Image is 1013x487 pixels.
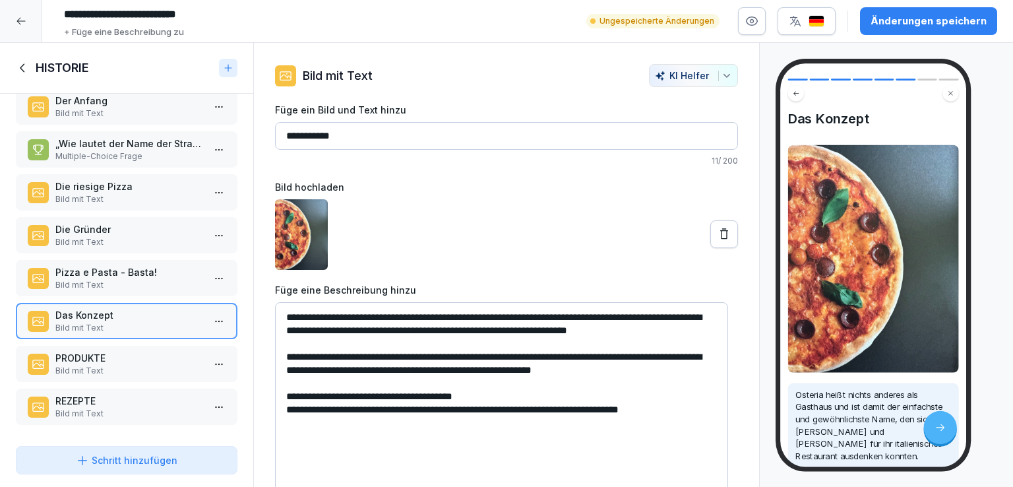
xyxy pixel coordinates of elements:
img: os99xhwv1jaw1nfqwnvk7mgi.png [275,199,328,270]
p: Bild mit Text [55,322,203,334]
p: Bild mit Text [55,279,203,291]
button: Änderungen speichern [860,7,997,35]
h1: HISTORIE [36,60,89,76]
h4: Das Konzept [788,111,959,127]
p: + Füge eine Beschreibung zu [64,26,184,39]
p: Die riesige Pizza [55,179,203,193]
div: „Wie lautet der Name der Straße, in der die erste L’Osteria eröffnet wurde?“Multiple-Choice Frage [16,131,237,168]
p: Bild mit Text [55,408,203,420]
img: Bild und Text Vorschau [788,145,959,373]
div: Die GründerBild mit Text [16,217,237,253]
div: Der AnfangBild mit Text [16,88,237,125]
button: Schritt hinzufügen [16,446,237,474]
p: Bild mit Text [55,365,203,377]
p: Die Gründer [55,222,203,236]
p: REZEPTE [55,394,203,408]
p: Bild mit Text [55,193,203,205]
p: „Wie lautet der Name der Straße, in der die erste L’Osteria eröffnet wurde?“ [55,137,203,150]
div: KI Helfer [655,70,732,81]
p: PRODUKTE [55,351,203,365]
div: REZEPTEBild mit Text [16,389,237,425]
label: Füge ein Bild und Text hinzu [275,103,738,117]
p: Bild mit Text [55,108,203,119]
p: Bild mit Text [303,67,373,84]
label: Füge eine Beschreibung hinzu [275,283,738,297]
div: Das KonzeptBild mit Text [16,303,237,339]
img: de.svg [809,15,824,28]
p: Das Konzept [55,308,203,322]
button: KI Helfer [649,64,738,87]
div: Die riesige PizzaBild mit Text [16,174,237,211]
label: Bild hochladen [275,180,738,194]
p: Ungespeicherte Änderungen [599,15,714,27]
p: Der Anfang [55,94,203,108]
p: Pizza e Pasta - Basta! [55,265,203,279]
div: PRODUKTEBild mit Text [16,346,237,382]
p: Bild mit Text [55,236,203,248]
p: Multiple-Choice Frage [55,150,203,162]
div: Schritt hinzufügen [76,453,177,467]
div: Änderungen speichern [871,14,987,28]
div: Pizza e Pasta - Basta!Bild mit Text [16,260,237,296]
p: 11 / 200 [275,155,738,167]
